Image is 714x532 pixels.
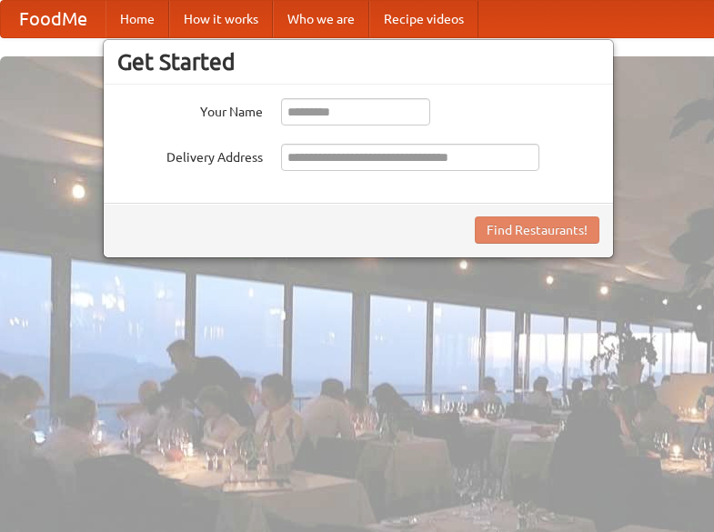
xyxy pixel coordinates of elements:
[117,144,263,166] label: Delivery Address
[117,48,599,75] h3: Get Started
[369,1,478,37] a: Recipe videos
[475,216,599,244] button: Find Restaurants!
[1,1,106,37] a: FoodMe
[169,1,273,37] a: How it works
[117,98,263,121] label: Your Name
[106,1,169,37] a: Home
[273,1,369,37] a: Who we are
